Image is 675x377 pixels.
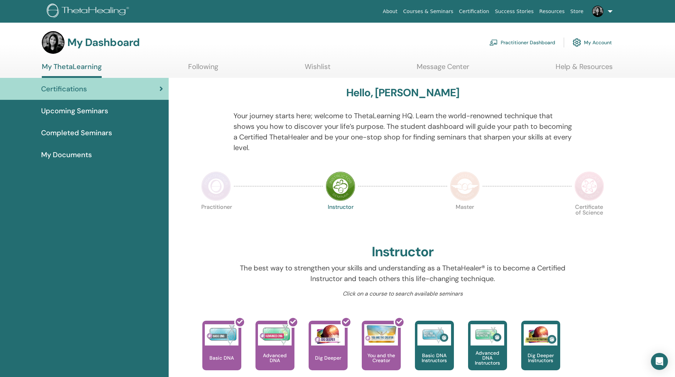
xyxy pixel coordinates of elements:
img: Instructor [326,171,355,201]
p: Dig Deeper [312,355,344,360]
p: Practitioner [201,204,231,234]
p: Dig Deeper Instructors [521,353,560,363]
img: Basic DNA Instructors [417,324,451,345]
span: Certifications [41,84,87,94]
a: Store [568,5,586,18]
img: chalkboard-teacher.svg [489,39,498,46]
h2: Instructor [372,244,434,260]
p: You and the Creator [362,353,401,363]
a: Success Stories [492,5,536,18]
a: Message Center [417,62,469,76]
img: default.jpg [42,31,64,54]
p: The best way to strengthen your skills and understanding as a ThetaHealer® is to become a Certifi... [234,263,572,284]
a: My Account [573,35,612,50]
a: Practitioner Dashboard [489,35,555,50]
span: Upcoming Seminars [41,105,108,116]
a: My ThetaLearning [42,62,102,78]
p: Advanced DNA [255,353,294,363]
img: Certificate of Science [574,171,604,201]
div: Open Intercom Messenger [651,353,668,370]
p: Basic DNA Instructors [415,353,454,363]
h3: My Dashboard [67,36,140,49]
img: default.jpg [592,6,603,17]
img: Dig Deeper Instructors [524,324,557,345]
img: Dig Deeper [311,324,345,345]
img: You and the Creator [364,324,398,344]
p: Advanced DNA Instructors [468,350,507,365]
img: cog.svg [573,36,581,48]
a: About [380,5,400,18]
span: My Documents [41,149,92,160]
p: Instructor [326,204,355,234]
p: Master [450,204,480,234]
h3: Hello, [PERSON_NAME] [346,86,460,99]
a: Wishlist [305,62,331,76]
img: Advanced DNA Instructors [471,324,504,345]
img: logo.png [47,4,131,19]
p: Your journey starts here; welcome to ThetaLearning HQ. Learn the world-renowned technique that sh... [234,110,572,153]
a: Certification [456,5,492,18]
img: Master [450,171,480,201]
span: Completed Seminars [41,127,112,138]
img: Practitioner [201,171,231,201]
p: Certificate of Science [574,204,604,234]
img: Basic DNA [205,324,238,345]
p: Click on a course to search available seminars [234,290,572,298]
img: Advanced DNA [258,324,292,345]
a: Following [188,62,218,76]
a: Courses & Seminars [400,5,456,18]
a: Resources [536,5,568,18]
a: Help & Resources [556,62,613,76]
